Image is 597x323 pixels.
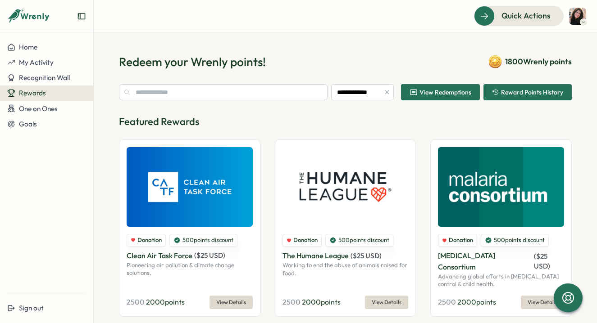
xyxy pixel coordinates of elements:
p: Advancing global efforts in [MEDICAL_DATA] control & child health. [438,273,564,288]
span: View Details [372,296,401,309]
img: Malaria Consortium [438,147,564,227]
p: The Humane League [283,250,349,261]
span: 2500 [283,297,301,306]
button: View Details [365,296,408,309]
img: Emily Rowe [569,8,586,25]
span: Home [19,43,37,51]
p: [MEDICAL_DATA] Consortium [438,250,532,273]
button: View Details [521,296,564,309]
h1: Redeem your Wrenly points! [119,54,266,70]
p: Featured Rewards [119,115,572,129]
button: Quick Actions [474,6,564,26]
span: ( $ 25 USD ) [351,251,382,260]
span: Sign out [19,304,44,312]
span: Donation [293,236,318,244]
p: Clean Air Task Force [127,250,192,261]
span: View Redemptions [419,89,471,95]
span: Recognition Wall [19,73,70,82]
span: 2500 [438,297,456,306]
span: 2500 [127,297,145,306]
span: Reward Points History [501,89,563,95]
span: Goals [19,120,37,128]
button: Expand sidebar [77,12,86,21]
div: 500 points discount [481,234,549,247]
p: Working to end the abuse of animals raised for food. [283,261,409,277]
span: 2000 points [146,297,185,306]
span: View Details [528,296,557,309]
div: 500 points discount [169,234,237,247]
span: Donation [137,236,162,244]
span: ( $ 25 USD ) [534,252,550,270]
span: 2000 points [302,297,341,306]
span: My Activity [19,58,54,67]
span: Donation [449,236,473,244]
button: View Redemptions [401,84,480,100]
span: 2000 points [457,297,496,306]
span: View Details [216,296,246,309]
img: The Humane League [283,147,409,227]
img: Clean Air Task Force [127,147,253,227]
span: One on Ones [19,104,58,113]
span: 1800 Wrenly points [505,56,572,67]
span: Quick Actions [501,10,551,22]
button: View Details [210,296,253,309]
span: ( $ 25 USD ) [194,251,225,260]
button: Reward Points History [483,84,572,100]
div: 500 points discount [325,234,393,247]
p: Pioneering air pollution & climate change solutions. [127,261,253,277]
span: Rewards [19,89,46,97]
